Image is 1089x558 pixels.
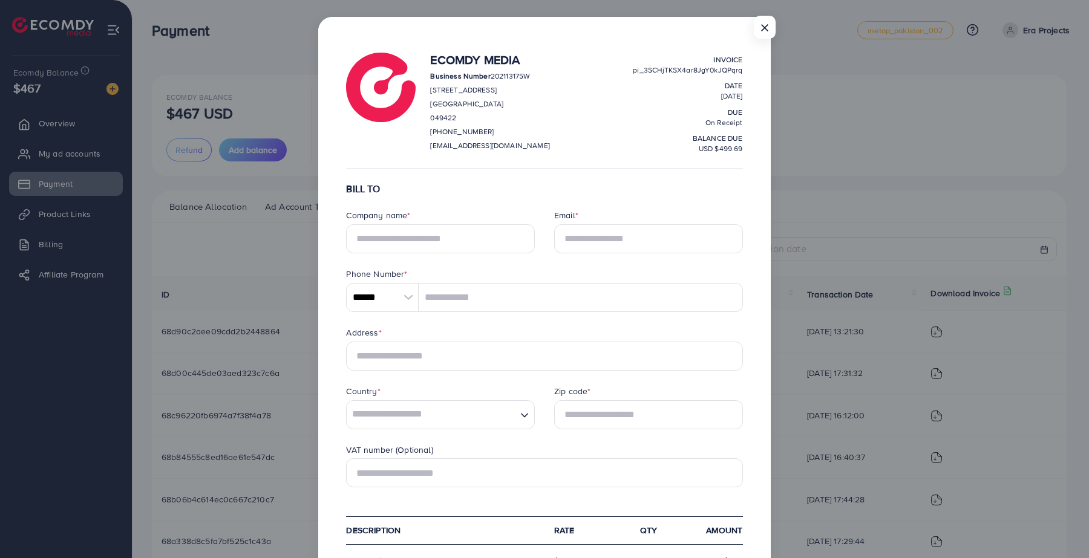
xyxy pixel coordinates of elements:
p: 202113175W [430,69,549,83]
label: Company name [346,209,410,221]
label: Phone Number [346,268,407,280]
p: Due [633,105,742,120]
span: pi_3SCHjTKSX4ar8JgY0kJQPqrq [633,65,742,75]
label: VAT number (Optional) [346,444,433,456]
span: On Receipt [705,117,743,128]
p: Date [633,79,742,93]
img: logo [346,53,416,122]
label: Address [346,326,381,339]
p: [GEOGRAPHIC_DATA] [430,97,549,111]
span: [DATE] [721,91,743,101]
label: Zip code [554,385,590,397]
button: Close [754,16,776,39]
strong: Business Number [430,71,490,81]
h4: Ecomdy Media [430,53,549,67]
span: USD $499.69 [699,143,743,154]
p: Invoice [633,53,742,67]
label: Country [346,385,380,397]
div: Rate [544,524,614,536]
p: balance due [633,131,742,146]
div: Amount [683,524,753,536]
div: Description [336,524,544,536]
div: qty [614,524,684,536]
h6: BILL TO [346,183,742,195]
input: Search for option [348,401,515,429]
div: Search for option [346,400,535,429]
iframe: Chat [1038,504,1080,549]
label: Email [554,209,578,221]
p: [EMAIL_ADDRESS][DOMAIN_NAME] [430,138,549,153]
p: [STREET_ADDRESS] [430,83,549,97]
p: 049422 [430,111,549,125]
p: [PHONE_NUMBER] [430,125,549,139]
